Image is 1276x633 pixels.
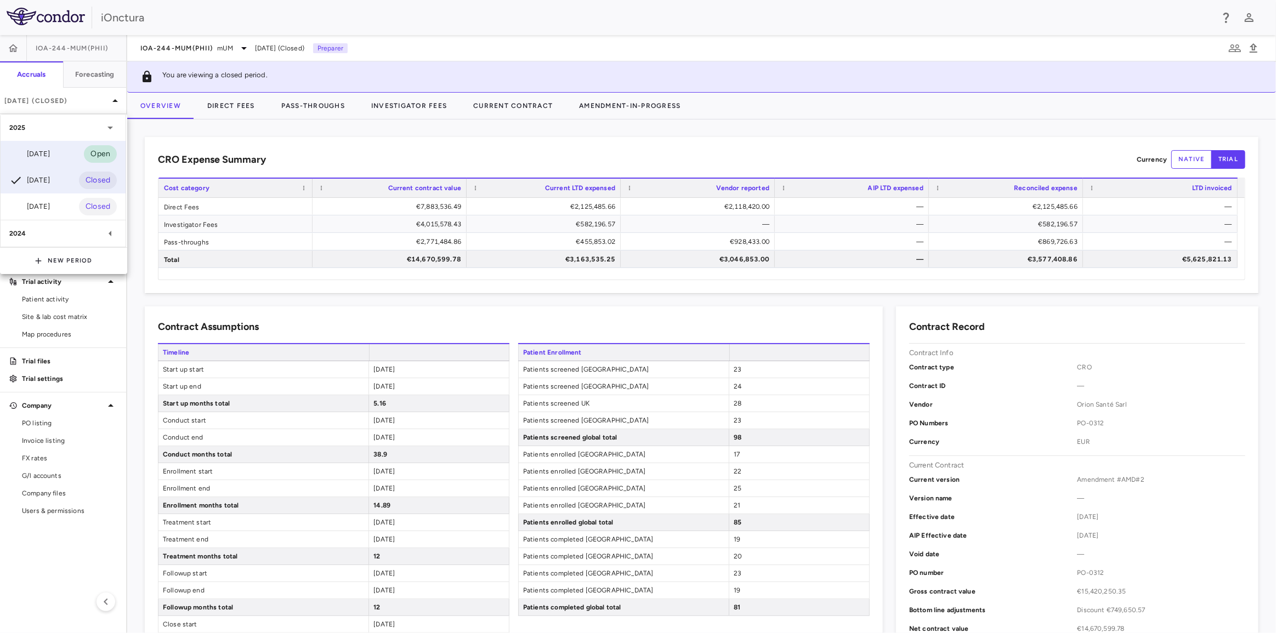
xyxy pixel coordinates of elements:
[84,148,117,160] span: Open
[9,174,50,187] div: [DATE]
[1,115,126,141] div: 2025
[35,252,93,270] button: New Period
[9,200,50,213] div: [DATE]
[9,123,26,133] p: 2025
[9,229,26,238] p: 2024
[79,201,117,213] span: Closed
[9,147,50,161] div: [DATE]
[1,220,126,247] div: 2024
[79,174,117,186] span: Closed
